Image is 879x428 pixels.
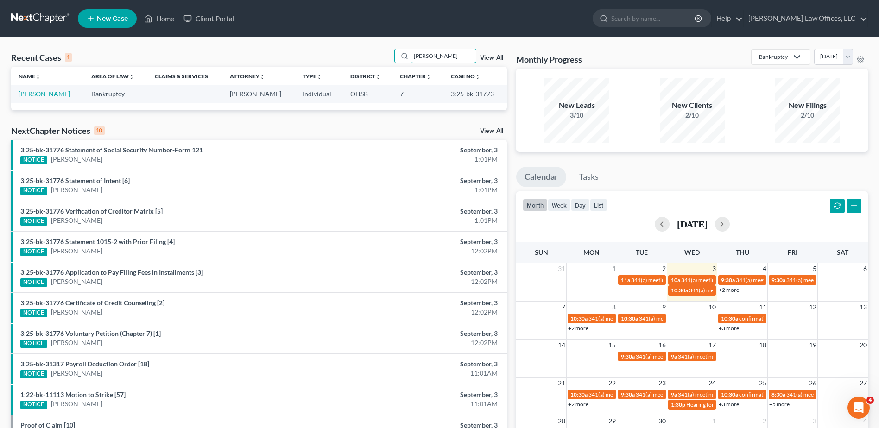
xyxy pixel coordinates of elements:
[20,238,175,245] a: 3:25-bk-31776 Statement 1015-2 with Prior Filing [4]
[847,397,870,419] iframe: Intercom live chat
[711,263,717,274] span: 3
[557,415,566,427] span: 28
[11,52,72,63] div: Recent Cases
[20,299,164,307] a: 3:25-bk-31776 Certificate of Credit Counseling [2]
[611,263,617,274] span: 1
[686,401,759,408] span: Hearing for [PERSON_NAME]
[20,329,161,337] a: 3:25-bk-31776 Voluntary Petition (Chapter 7) [1]
[343,85,393,102] td: OHSB
[769,401,790,408] a: +5 more
[475,74,481,80] i: unfold_more
[661,263,667,274] span: 2
[51,338,102,347] a: [PERSON_NAME]
[658,415,667,427] span: 30
[557,378,566,389] span: 21
[557,263,566,274] span: 31
[51,185,102,195] a: [PERSON_NAME]
[571,199,590,211] button: day
[611,10,696,27] input: Search by name...
[812,263,817,274] span: 5
[611,302,617,313] span: 8
[544,111,609,120] div: 3/10
[711,415,717,427] span: 1
[345,176,498,185] div: September, 3
[345,155,498,164] div: 1:01PM
[20,401,47,409] div: NOTICE
[660,111,725,120] div: 2/10
[621,391,635,398] span: 9:30a
[661,302,667,313] span: 9
[771,277,785,283] span: 9:30a
[660,100,725,111] div: New Clients
[684,248,700,256] span: Wed
[11,125,105,136] div: NextChapter Notices
[303,73,322,80] a: Typeunfold_more
[480,55,503,61] a: View All
[345,185,498,195] div: 1:01PM
[719,286,739,293] a: +2 more
[762,263,767,274] span: 4
[568,401,588,408] a: +2 more
[443,85,507,102] td: 3:25-bk-31773
[719,325,739,332] a: +3 more
[20,278,47,287] div: NOTICE
[20,360,149,368] a: 3:25-bk-31317 Payroll Deduction Order [18]
[588,315,678,322] span: 341(a) meeting for [PERSON_NAME]
[345,338,498,347] div: 12:02PM
[91,73,134,80] a: Area of Lawunfold_more
[678,391,767,398] span: 341(a) meeting for [PERSON_NAME]
[639,315,728,322] span: 341(a) meeting for [PERSON_NAME]
[719,401,739,408] a: +3 more
[758,340,767,351] span: 18
[20,248,47,256] div: NOTICE
[758,378,767,389] span: 25
[677,219,708,229] h2: [DATE]
[557,340,566,351] span: 14
[658,378,667,389] span: 23
[345,268,498,277] div: September, 3
[812,415,817,427] span: 3
[147,67,222,85] th: Claims & Services
[20,207,163,215] a: 3:25-bk-31776 Verification of Creditor Matrix [5]
[230,73,265,80] a: Attorneyunfold_more
[786,391,876,398] span: 341(a) meeting for [PERSON_NAME]
[51,246,102,256] a: [PERSON_NAME]
[400,73,431,80] a: Chapterunfold_more
[51,216,102,225] a: [PERSON_NAME]
[621,315,638,322] span: 10:30a
[20,156,47,164] div: NOTICE
[708,340,717,351] span: 17
[345,329,498,338] div: September, 3
[689,287,778,294] span: 341(a) meeting for [PERSON_NAME]
[94,126,105,135] div: 10
[20,187,47,195] div: NOTICE
[345,359,498,369] div: September, 3
[721,391,738,398] span: 10:30a
[636,248,648,256] span: Tue
[590,199,607,211] button: list
[20,309,47,317] div: NOTICE
[20,370,47,378] div: NOTICE
[548,199,571,211] button: week
[570,167,607,187] a: Tasks
[588,391,727,398] span: 341(a) meeting for [PERSON_NAME] & [PERSON_NAME]
[20,146,203,154] a: 3:25-bk-31776 Statement of Social Security Number-Form 121
[671,391,677,398] span: 9a
[775,100,840,111] div: New Filings
[681,277,771,283] span: 341(a) meeting for [PERSON_NAME]
[19,90,70,98] a: [PERSON_NAME]
[708,378,717,389] span: 24
[345,390,498,399] div: September, 3
[808,378,817,389] span: 26
[862,263,868,274] span: 6
[19,73,41,80] a: Nameunfold_more
[345,246,498,256] div: 12:02PM
[862,415,868,427] span: 4
[739,315,843,322] span: confirmation hearing for [PERSON_NAME]
[20,268,203,276] a: 3:25-bk-31776 Application to Pay Filing Fees in Installments [3]
[607,340,617,351] span: 15
[775,111,840,120] div: 2/10
[535,248,548,256] span: Sun
[788,248,797,256] span: Fri
[65,53,72,62] div: 1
